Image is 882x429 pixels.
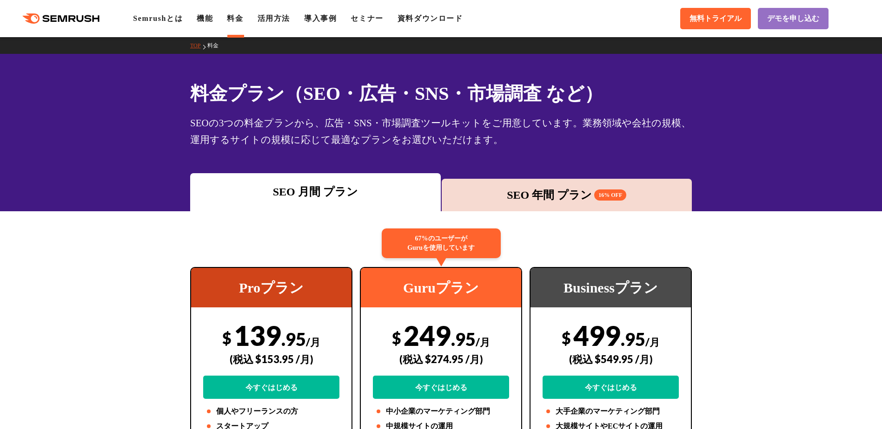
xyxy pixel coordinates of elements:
span: $ [392,328,401,347]
h1: 料金プラン（SEO・広告・SNS・市場調査 など） [190,80,692,107]
a: 無料トライアル [680,8,751,29]
div: Businessプラン [531,268,691,307]
a: デモを申し込む [758,8,829,29]
span: $ [562,328,571,347]
span: /月 [476,336,490,348]
div: (税込 $274.95 /月) [373,343,509,376]
li: 中小企業のマーケティング部門 [373,406,509,417]
div: 249 [373,319,509,399]
div: 139 [203,319,339,399]
li: 大手企業のマーケティング部門 [543,406,679,417]
a: 料金 [207,42,225,49]
a: TOP [190,42,207,49]
a: 今すぐはじめる [373,376,509,399]
span: .95 [281,328,306,350]
a: 活用方法 [258,14,290,22]
a: 資料ダウンロード [398,14,463,22]
span: /月 [645,336,660,348]
div: (税込 $549.95 /月) [543,343,679,376]
a: 今すぐはじめる [543,376,679,399]
span: 16% OFF [594,189,626,201]
div: Guruプラン [361,268,521,307]
div: SEO 月間 プラン [195,183,436,200]
span: 無料トライアル [690,14,742,24]
span: /月 [306,336,320,348]
a: セミナー [351,14,383,22]
a: 料金 [227,14,243,22]
span: .95 [451,328,476,350]
span: .95 [621,328,645,350]
div: 67%のユーザーが Guruを使用しています [382,228,501,258]
div: SEO 年間 プラン [446,187,688,203]
div: 499 [543,319,679,399]
span: デモを申し込む [767,14,819,24]
div: SEOの3つの料金プランから、広告・SNS・市場調査ツールキットをご用意しています。業務領域や会社の規模、運用するサイトの規模に応じて最適なプランをお選びいただけます。 [190,115,692,148]
a: 今すぐはじめる [203,376,339,399]
a: Semrushとは [133,14,183,22]
li: 個人やフリーランスの方 [203,406,339,417]
div: (税込 $153.95 /月) [203,343,339,376]
a: 機能 [197,14,213,22]
div: Proプラン [191,268,351,307]
a: 導入事例 [304,14,337,22]
span: $ [222,328,232,347]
